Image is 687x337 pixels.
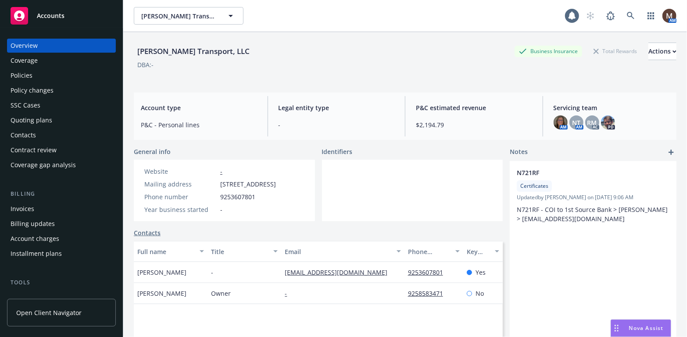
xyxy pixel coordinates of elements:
button: Phone number [404,241,464,262]
img: photo [554,115,568,129]
button: Key contact [463,241,503,262]
div: Billing updates [11,217,55,231]
div: Key contact [467,247,490,256]
a: Contacts [134,228,161,237]
a: add [666,147,676,158]
span: Accounts [37,12,64,19]
a: Switch app [642,7,660,25]
div: Installment plans [11,247,62,261]
a: Manage files [7,290,116,305]
div: Tools [7,278,116,287]
span: Certificates [520,182,548,190]
span: NT [572,118,580,127]
button: Nova Assist [611,319,671,337]
a: Contacts [7,128,116,142]
a: Coverage [7,54,116,68]
a: Policy changes [7,83,116,97]
a: Coverage gap analysis [7,158,116,172]
span: Open Client Navigator [16,308,82,317]
span: 9253607801 [220,192,255,201]
a: [EMAIL_ADDRESS][DOMAIN_NAME] [285,268,394,276]
div: Policy changes [11,83,54,97]
img: photo [601,115,615,129]
div: Mailing address [144,179,217,189]
span: P&C estimated revenue [416,103,532,112]
span: [PERSON_NAME] [137,268,186,277]
a: Installment plans [7,247,116,261]
span: Updated by [PERSON_NAME] on [DATE] 9:06 AM [517,194,669,201]
a: Billing updates [7,217,116,231]
span: Identifiers [322,147,353,156]
span: N721RF [517,168,647,177]
span: Owner [211,289,231,298]
span: [STREET_ADDRESS] [220,179,276,189]
a: Accounts [7,4,116,28]
a: Quoting plans [7,113,116,127]
button: Full name [134,241,208,262]
div: Overview [11,39,38,53]
div: Manage files [11,290,48,305]
div: DBA: - [137,60,154,69]
a: Invoices [7,202,116,216]
a: SSC Cases [7,98,116,112]
span: P&C - Personal lines [141,120,257,129]
a: - [285,289,294,298]
span: Account type [141,103,257,112]
a: 9258583471 [408,289,450,298]
a: Overview [7,39,116,53]
div: Website [144,167,217,176]
button: [PERSON_NAME] Transport, LLC [134,7,243,25]
div: Phone number [144,192,217,201]
a: 9253607801 [408,268,450,276]
span: [PERSON_NAME] [137,289,186,298]
span: N721RF - COI to 1st Source Bank > [PERSON_NAME] > [EMAIL_ADDRESS][DOMAIN_NAME] [517,205,669,223]
div: SSC Cases [11,98,40,112]
div: Contract review [11,143,57,157]
a: Policies [7,68,116,82]
span: Nova Assist [629,324,664,332]
div: Contacts [11,128,36,142]
div: Year business started [144,205,217,214]
div: Full name [137,247,194,256]
span: No [476,289,484,298]
a: Start snowing [582,7,599,25]
span: - [279,120,395,129]
button: Actions [648,43,676,60]
div: Coverage [11,54,38,68]
span: Yes [476,268,486,277]
a: Contract review [7,143,116,157]
div: Invoices [11,202,34,216]
div: Account charges [11,232,59,246]
button: Title [208,241,281,262]
img: photo [662,9,676,23]
a: Report a Bug [602,7,619,25]
div: Drag to move [611,320,622,337]
span: Legal entity type [279,103,395,112]
a: Account charges [7,232,116,246]
span: RM [587,118,597,127]
span: Notes [510,147,528,158]
div: Billing [7,190,116,198]
a: Search [622,7,640,25]
span: - [211,268,213,277]
div: Total Rewards [589,46,641,57]
div: Coverage gap analysis [11,158,76,172]
div: Policies [11,68,32,82]
div: Email [285,247,391,256]
div: Quoting plans [11,113,52,127]
div: Title [211,247,268,256]
div: [PERSON_NAME] Transport, LLC [134,46,253,57]
div: Phone number [408,247,451,256]
span: General info [134,147,171,156]
span: - [220,205,222,214]
span: Servicing team [554,103,670,112]
a: - [220,167,222,176]
div: Business Insurance [515,46,582,57]
span: $2,194.79 [416,120,532,129]
button: Email [281,241,404,262]
div: N721RFCertificatesUpdatedby [PERSON_NAME] on [DATE] 9:06 AMN721RF - COI to 1st Source Bank > [PER... [510,161,676,230]
span: [PERSON_NAME] Transport, LLC [141,11,217,21]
